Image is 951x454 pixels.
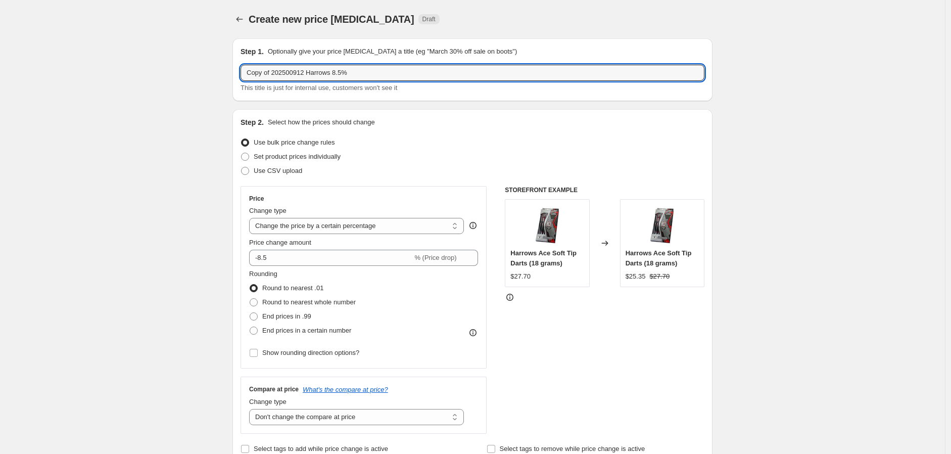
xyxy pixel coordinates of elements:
button: Price change jobs [232,12,247,26]
div: $25.35 [626,271,646,282]
img: ace-softip-packaging_80x.jpg [642,205,682,245]
span: Draft [422,15,436,23]
span: Use bulk price change rules [254,139,335,146]
span: Select tags to add while price change is active [254,445,388,452]
h2: Step 1. [241,47,264,57]
h6: STOREFRONT EXAMPLE [505,186,704,194]
button: What's the compare at price? [303,386,388,393]
div: help [468,220,478,231]
span: End prices in .99 [262,312,311,320]
strike: $27.70 [649,271,670,282]
img: ace-softip-packaging_80x.jpg [527,205,567,245]
span: Price change amount [249,239,311,246]
span: Select tags to remove while price change is active [500,445,645,452]
span: Round to nearest whole number [262,298,356,306]
div: $27.70 [510,271,531,282]
p: Select how the prices should change [268,117,375,127]
span: Change type [249,207,287,214]
span: Rounding [249,270,277,278]
h2: Step 2. [241,117,264,127]
span: Show rounding direction options? [262,349,359,356]
span: Create new price [MEDICAL_DATA] [249,14,414,25]
h3: Price [249,195,264,203]
span: Harrows Ace Soft Tip Darts (18 grams) [510,249,577,267]
span: Round to nearest .01 [262,284,323,292]
span: % (Price drop) [414,254,456,261]
span: Set product prices individually [254,153,341,160]
span: Use CSV upload [254,167,302,174]
input: 30% off holiday sale [241,65,704,81]
span: This title is just for internal use, customers won't see it [241,84,397,92]
p: Optionally give your price [MEDICAL_DATA] a title (eg "March 30% off sale on boots") [268,47,517,57]
span: Change type [249,398,287,405]
input: -15 [249,250,412,266]
span: End prices in a certain number [262,327,351,334]
h3: Compare at price [249,385,299,393]
span: Harrows Ace Soft Tip Darts (18 grams) [626,249,692,267]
